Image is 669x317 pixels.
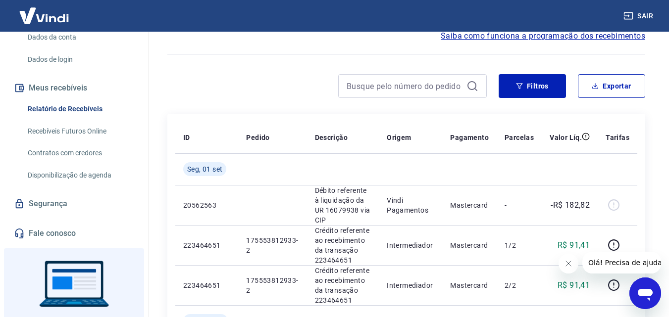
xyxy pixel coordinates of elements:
[315,185,371,225] p: Débito referente à liquidação da UR 16079938 via CIP
[183,280,230,290] p: 223464651
[24,165,136,185] a: Disponibilização de agenda
[505,200,534,210] p: -
[24,121,136,141] a: Recebíveis Futuros Online
[246,235,299,255] p: 175553812933-2
[315,226,371,265] p: Crédito referente ao recebimento da transação 223464651
[558,239,590,251] p: R$ 91,41
[499,74,566,98] button: Filtros
[559,254,578,273] iframe: Fechar mensagem
[450,240,489,250] p: Mastercard
[582,252,661,273] iframe: Mensagem da empresa
[12,77,136,99] button: Meus recebíveis
[505,240,534,250] p: 1/2
[387,133,411,142] p: Origem
[315,133,348,142] p: Descrição
[387,195,434,215] p: Vindi Pagamentos
[24,49,136,70] a: Dados de login
[505,280,534,290] p: 2/2
[6,7,83,15] span: Olá! Precisa de ajuda?
[24,99,136,119] a: Relatório de Recebíveis
[621,7,657,25] button: Sair
[450,133,489,142] p: Pagamento
[246,133,269,142] p: Pedido
[12,223,136,244] a: Fale conosco
[505,133,534,142] p: Parcelas
[387,280,434,290] p: Intermediador
[24,27,136,47] a: Dados da conta
[578,74,645,98] button: Exportar
[24,143,136,163] a: Contratos com credores
[387,240,434,250] p: Intermediador
[450,200,489,210] p: Mastercard
[606,133,629,142] p: Tarifas
[183,240,230,250] p: 223464651
[558,279,590,291] p: R$ 91,41
[551,199,590,211] p: -R$ 182,82
[187,164,222,174] span: Seg, 01 set
[629,277,661,309] iframe: Botão para abrir a janela de mensagens
[246,275,299,295] p: 175553812933-2
[12,193,136,215] a: Segurança
[183,133,190,142] p: ID
[12,0,76,31] img: Vindi
[550,133,582,142] p: Valor Líq.
[183,200,230,210] p: 20562563
[441,30,645,42] a: Saiba como funciona a programação dos recebimentos
[450,280,489,290] p: Mastercard
[315,266,371,305] p: Crédito referente ao recebimento da transação 223464651
[347,79,463,93] input: Busque pelo número do pedido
